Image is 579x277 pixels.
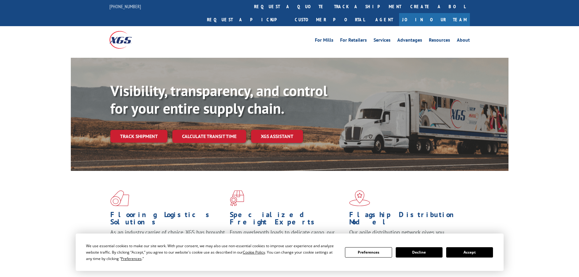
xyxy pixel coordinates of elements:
[457,38,470,44] a: About
[396,247,443,258] button: Decline
[230,229,345,256] p: From overlength loads to delicate cargo, our experienced staff knows the best way to move your fr...
[230,190,244,206] img: xgs-icon-focused-on-flooring-red
[349,190,370,206] img: xgs-icon-flagship-distribution-model-red
[315,38,333,44] a: For Mills
[429,38,450,44] a: Resources
[243,250,265,255] span: Cookie Policy
[109,3,141,9] a: [PHONE_NUMBER]
[349,229,461,243] span: Our agile distribution network gives you nationwide inventory management on demand.
[251,130,303,143] a: XGS ASSISTANT
[110,229,225,250] span: As an industry carrier of choice, XGS has brought innovation and dedication to flooring logistics...
[86,243,338,262] div: We use essential cookies to make our site work. With your consent, we may also use non-essential ...
[172,130,246,143] a: Calculate transit time
[349,211,464,229] h1: Flagship Distribution Model
[369,13,399,26] a: Agent
[397,38,422,44] a: Advantages
[121,256,142,261] span: Preferences
[110,211,225,229] h1: Flooring Logistics Solutions
[340,38,367,44] a: For Retailers
[290,13,369,26] a: Customer Portal
[110,81,327,118] b: Visibility, transparency, and control for your entire supply chain.
[230,211,345,229] h1: Specialized Freight Experts
[374,38,391,44] a: Services
[399,13,470,26] a: Join Our Team
[110,130,167,143] a: Track shipment
[202,13,290,26] a: Request a pickup
[345,247,392,258] button: Preferences
[76,234,504,271] div: Cookie Consent Prompt
[110,190,129,206] img: xgs-icon-total-supply-chain-intelligence-red
[446,247,493,258] button: Accept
